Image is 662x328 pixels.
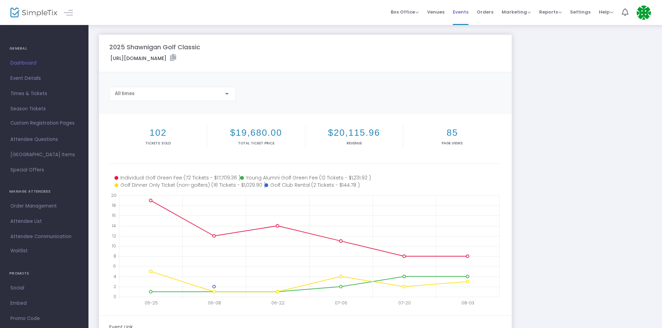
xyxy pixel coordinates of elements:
[113,273,116,279] text: 4
[10,89,78,98] span: Times & Tickets
[110,54,176,62] label: [URL][DOMAIN_NAME]
[113,263,116,269] text: 6
[10,166,78,175] span: Special Offers
[10,150,78,159] span: [GEOGRAPHIC_DATA] Items
[145,300,158,306] text: 05-25
[391,9,419,15] span: Box Office
[10,104,78,113] span: Season Tickets
[111,127,205,138] h2: 102
[405,141,500,146] p: Page Views
[599,9,613,15] span: Help
[9,267,79,280] h4: PROMOTE
[112,212,116,218] text: 16
[10,120,75,127] span: Custom Registration Pages
[113,283,116,289] text: 2
[307,141,401,146] p: Revenue
[335,300,347,306] text: 07-06
[10,59,78,68] span: Dashboard
[112,202,116,208] text: 18
[111,141,205,146] p: Tickets sold
[112,222,116,228] text: 14
[10,217,78,226] span: Attendee List
[9,185,79,199] h4: MANAGE ATTENDEES
[477,3,493,21] span: Orders
[209,127,303,138] h2: $19,680.00
[271,300,285,306] text: 06-22
[10,247,28,254] span: Waitlist
[427,3,444,21] span: Venues
[10,284,78,293] span: Social
[570,3,591,21] span: Settings
[111,192,117,198] text: 20
[113,294,116,300] text: 0
[115,91,135,96] span: All times
[10,74,78,83] span: Event Details
[9,42,79,56] h4: GENERAL
[398,300,411,306] text: 07-20
[10,135,78,144] span: Attendee Questions
[113,253,116,259] text: 8
[10,232,78,241] span: Attendee Communication
[405,127,500,138] h2: 85
[10,314,78,323] span: Promo Code
[502,9,531,15] span: Marketing
[453,3,468,21] span: Events
[461,300,474,306] text: 08-03
[112,233,116,238] text: 12
[10,299,78,308] span: Embed
[112,243,116,249] text: 10
[10,202,78,211] span: Order Management
[208,300,221,306] text: 06-08
[209,141,303,146] p: Total Ticket Price
[307,127,401,138] h2: $20,115.96
[539,9,562,15] span: Reports
[109,42,200,52] m-panel-title: 2025 Shawnigan Golf Classic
